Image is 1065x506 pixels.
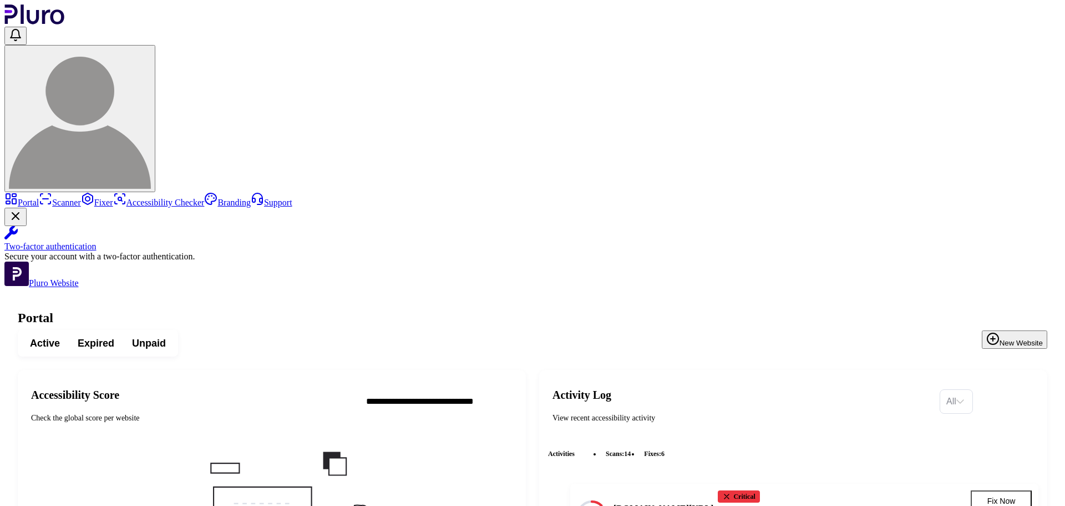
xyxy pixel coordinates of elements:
div: Activities [548,442,1038,466]
div: Set sorting [940,389,973,414]
a: Support [251,198,292,207]
a: Open Pluro Website [4,278,79,288]
a: Scanner [39,198,81,207]
div: Secure your account with a two-factor authentication. [4,252,1061,262]
input: Search [357,390,548,413]
span: 14 [624,450,631,458]
a: Portal [4,198,39,207]
button: Close Two-factor authentication notification [4,208,27,226]
a: Branding [204,198,251,207]
a: Logo [4,17,65,26]
li: fixes : [640,448,669,459]
button: New Website [982,330,1047,349]
button: Open notifications, you have undefined new notifications [4,27,27,45]
button: Expired [69,333,123,353]
button: Unpaid [123,333,175,353]
div: View recent accessibility activity [552,413,931,424]
span: Unpaid [132,337,166,350]
h2: Activity Log [552,388,931,402]
div: Critical [718,490,759,503]
aside: Sidebar menu [4,192,1061,288]
span: Expired [78,337,114,350]
button: Active [21,333,69,353]
button: User avatar [4,45,155,192]
h2: Accessibility Score [31,388,348,402]
a: Two-factor authentication [4,226,1061,252]
span: 6 [661,450,665,458]
div: Check the global score per website [31,413,348,424]
li: scans : [601,448,635,459]
div: Two-factor authentication [4,242,1061,252]
a: Accessibility Checker [113,198,205,207]
img: User avatar [9,47,151,189]
a: Fixer [81,198,113,207]
h1: Portal [18,310,1047,325]
span: Active [30,337,60,350]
